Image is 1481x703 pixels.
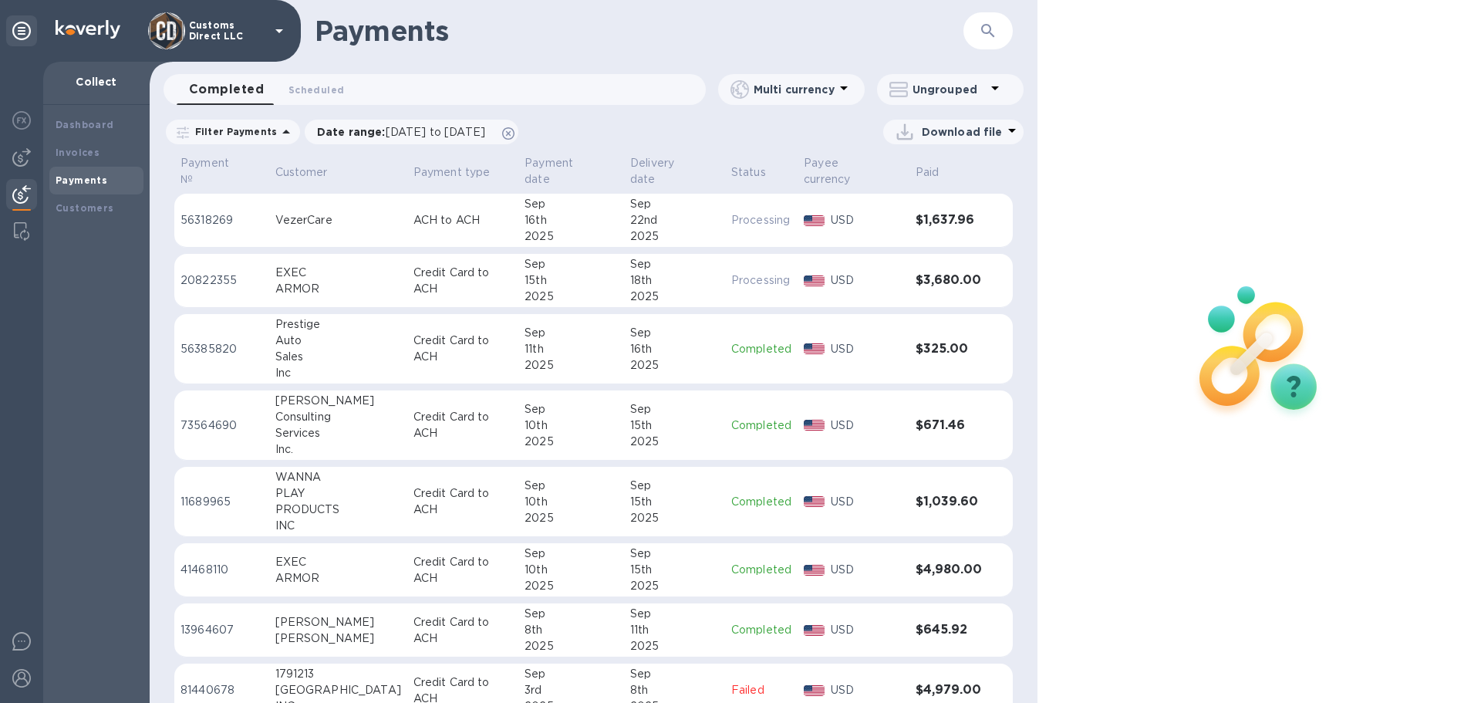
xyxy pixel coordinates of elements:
[275,316,401,333] div: Prestige
[916,623,982,637] h3: $645.92
[731,682,791,698] p: Failed
[180,272,263,289] p: 20822355
[525,325,618,341] div: Sep
[630,256,719,272] div: Sep
[12,111,31,130] img: Foreign exchange
[630,562,719,578] div: 15th
[525,401,618,417] div: Sep
[413,409,512,441] p: Credit Card to ACH
[275,666,401,682] div: 1791213
[916,683,982,698] h3: $4,979.00
[275,164,328,181] p: Customer
[525,606,618,622] div: Sep
[275,630,401,647] div: [PERSON_NAME]
[630,325,719,341] div: Sep
[288,82,344,98] span: Scheduled
[275,469,401,485] div: WANNA
[916,164,940,181] p: Paid
[275,265,401,281] div: EXEC
[413,485,512,518] p: Credit Card to ACH
[275,441,401,458] div: Inc.
[525,682,618,698] div: 3rd
[831,212,903,228] p: USD
[275,502,401,518] div: PRODUCTS
[804,155,882,188] p: Payee currency
[525,666,618,682] div: Sep
[630,478,719,494] div: Sep
[630,546,719,562] div: Sep
[630,638,719,654] div: 2025
[525,434,618,450] div: 2025
[56,20,120,39] img: Logo
[922,124,1003,140] p: Download file
[630,510,719,526] div: 2025
[630,357,719,373] div: 2025
[916,273,982,288] h3: $3,680.00
[525,562,618,578] div: 10th
[525,155,618,188] span: Payment date
[180,682,263,698] p: 81440678
[275,570,401,586] div: ARMOR
[525,638,618,654] div: 2025
[630,212,719,228] div: 22nd
[413,212,512,228] p: ACH to ACH
[275,554,401,570] div: EXEC
[831,417,903,434] p: USD
[754,82,835,97] p: Multi currency
[525,272,618,289] div: 15th
[180,417,263,434] p: 73564690
[525,256,618,272] div: Sep
[413,164,491,181] p: Payment type
[275,682,401,698] div: [GEOGRAPHIC_DATA]
[731,417,791,434] p: Completed
[6,15,37,46] div: Unpin categories
[180,622,263,638] p: 13964607
[275,212,401,228] div: VezerCare
[180,341,263,357] p: 56385820
[525,417,618,434] div: 10th
[413,614,512,647] p: Credit Card to ACH
[525,622,618,638] div: 8th
[804,215,825,226] img: USD
[189,20,266,42] p: Customs Direct LLC
[831,562,903,578] p: USD
[630,155,699,188] p: Delivery date
[630,401,719,417] div: Sep
[386,126,485,138] span: [DATE] to [DATE]
[804,155,902,188] span: Payee currency
[804,420,825,431] img: USD
[804,625,825,636] img: USD
[630,228,719,245] div: 2025
[804,565,825,576] img: USD
[804,685,825,696] img: USD
[916,563,982,577] h3: $4,980.00
[180,562,263,578] p: 41468110
[275,349,401,365] div: Sales
[56,119,114,130] b: Dashboard
[731,562,791,578] p: Completed
[189,79,264,100] span: Completed
[56,147,100,158] b: Invoices
[525,289,618,305] div: 2025
[630,434,719,450] div: 2025
[315,15,963,47] h1: Payments
[275,333,401,349] div: Auto
[56,174,107,186] b: Payments
[630,622,719,638] div: 11th
[731,272,791,289] p: Processing
[916,342,982,357] h3: $325.00
[413,164,511,181] span: Payment type
[413,265,512,297] p: Credit Card to ACH
[916,495,982,509] h3: $1,039.60
[189,125,277,138] p: Filter Payments
[731,494,791,510] p: Completed
[831,622,903,638] p: USD
[630,341,719,357] div: 16th
[630,417,719,434] div: 15th
[916,213,982,228] h3: $1,637.96
[630,606,719,622] div: Sep
[630,666,719,682] div: Sep
[56,74,137,90] p: Collect
[525,510,618,526] div: 2025
[275,425,401,441] div: Services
